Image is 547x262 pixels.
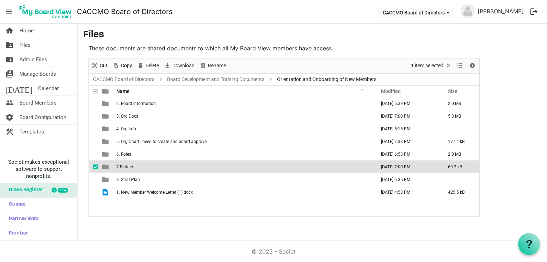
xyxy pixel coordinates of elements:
[89,58,110,73] div: Cut
[98,186,114,199] td: is template cell column header type
[38,81,59,95] span: Calendar
[19,52,47,67] span: Admin Files
[527,4,541,19] button: logout
[99,61,108,70] span: Cut
[89,186,98,199] td: checkbox
[19,24,34,38] span: Home
[19,67,56,81] span: Manage Boards
[98,173,114,186] td: is template cell column header type
[98,123,114,135] td: is template cell column header type
[456,61,464,70] button: View dropdownbutton
[3,158,74,180] span: Societ makes exceptional software to support nonprofits.
[89,161,98,173] td: checkbox
[116,164,133,169] span: 7.Budget
[111,61,134,70] button: Copy
[441,97,479,110] td: 2.0 MB is template cell column header Size
[98,97,114,110] td: is template cell column header type
[136,61,160,70] button: Delete
[19,96,57,110] span: Board Members
[172,61,195,70] span: Download
[19,38,31,52] span: Files
[114,110,374,123] td: 3. Org Docs is template cell column header Name
[441,186,479,199] td: 425.5 kB is template cell column header Size
[88,44,480,52] p: These documents are shared documents to which all My Board View members have access.
[441,110,479,123] td: 5.3 MB is template cell column header Size
[252,248,295,255] a: © 2025 - Societ
[198,61,227,70] button: Rename
[276,75,378,84] span: Orientation and Onboarding of New Members
[120,61,133,70] span: Copy
[5,125,14,139] span: construction
[114,123,374,135] td: 4. Org Info is template cell column header Name
[116,126,136,131] span: 4. Org Info
[89,97,98,110] td: checkbox
[408,58,454,73] div: Clear selection
[381,88,401,94] span: Modified
[19,110,66,124] span: Board Configuration
[5,81,32,95] span: [DATE]
[114,148,374,161] td: 6. Roles is template cell column header Name
[374,148,441,161] td: March 21, 2025 6:58 PM column header Modified
[454,58,466,73] div: View
[92,75,156,84] a: CACCMO Board of Directors
[441,135,479,148] td: 177.4 kB is template cell column header Size
[197,58,228,73] div: Rename
[374,173,441,186] td: March 21, 2025 6:35 PM column header Modified
[461,4,475,18] img: no-profile-picture.svg
[5,52,14,67] span: folder_shared
[2,5,16,18] span: menu
[98,110,114,123] td: is template cell column header type
[114,97,374,110] td: 2. Board Information is template cell column header Name
[374,110,441,123] td: March 21, 2025 7:00 PM column header Modified
[114,161,374,173] td: 7.Budget is template cell column header Name
[58,188,68,193] div: new
[441,148,479,161] td: 2.3 MB is template cell column header Size
[5,38,14,52] span: folder_shared
[374,161,441,173] td: March 21, 2025 7:00 PM column header Modified
[441,123,479,135] td: is template cell column header Size
[5,198,25,212] span: Sumac
[135,58,161,73] div: Delete
[441,173,479,186] td: is template cell column header Size
[5,226,28,241] span: Frontier
[114,173,374,186] td: 8. Strat Plan is template cell column header Name
[116,88,130,94] span: Name
[166,75,266,84] a: Board Development and Training Documents
[410,61,444,70] span: 1 item selected
[98,135,114,148] td: is template cell column header type
[116,177,140,182] span: 8. Strat Plan
[116,114,138,119] span: 3. Org Docs
[89,135,98,148] td: checkbox
[116,190,193,195] span: 1. New Member Welcome Letter (1).docx
[114,135,374,148] td: 5. Org Chart - need to create and board approve is template cell column header Name
[17,3,74,20] img: My Board View Logo
[98,148,114,161] td: is template cell column header type
[116,139,207,144] span: 5. Org Chart - need to create and board approve
[5,183,43,197] span: Glass Register
[441,161,479,173] td: 69.3 kB is template cell column header Size
[163,61,196,70] button: Download
[374,186,441,199] td: March 21, 2025 4:58 PM column header Modified
[116,101,156,106] span: 2. Board Information
[5,67,14,81] span: switch_account
[374,123,441,135] td: March 21, 2025 5:15 PM column header Modified
[89,173,98,186] td: checkbox
[466,58,478,73] div: Details
[410,61,453,70] button: Selection
[145,61,160,70] span: Delete
[98,161,114,173] td: is template cell column header type
[475,4,527,18] a: [PERSON_NAME]
[17,3,77,20] a: My Board View Logo
[207,61,227,70] span: Rename
[89,148,98,161] td: checkbox
[90,61,109,70] button: Cut
[374,135,441,148] td: October 08, 2025 7:38 PM column header Modified
[5,24,14,38] span: home
[110,58,135,73] div: Copy
[5,96,14,110] span: people
[89,123,98,135] td: checkbox
[19,125,44,139] span: Templates
[77,5,173,19] a: CACCMO Board of Directors
[161,58,197,73] div: Download
[89,110,98,123] td: checkbox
